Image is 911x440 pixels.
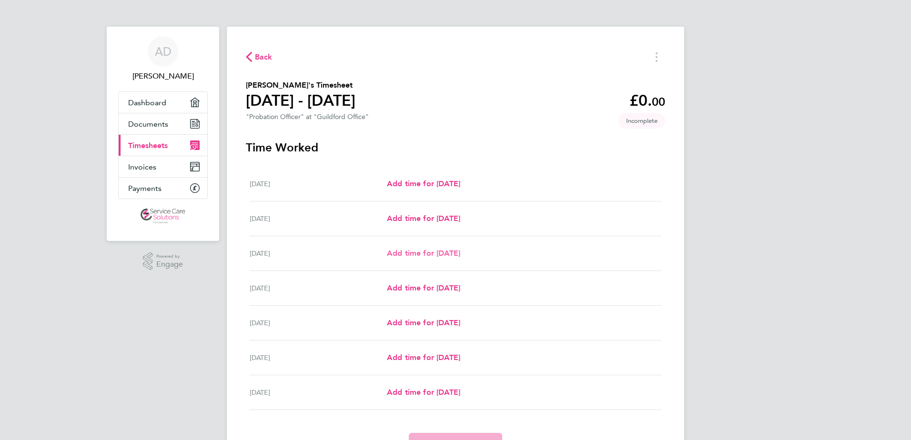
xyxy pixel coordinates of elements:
[119,113,207,134] a: Documents
[246,91,355,110] h1: [DATE] - [DATE]
[128,141,168,150] span: Timesheets
[246,51,273,63] button: Back
[155,45,172,58] span: AD
[387,352,460,363] a: Add time for [DATE]
[128,98,166,107] span: Dashboard
[156,252,183,260] span: Powered by
[246,80,355,91] h2: [PERSON_NAME]'s Timesheet
[246,113,369,121] div: "Probation Officer" at "Guildford Office"
[387,282,460,294] a: Add time for [DATE]
[652,95,665,109] span: 00
[387,179,460,188] span: Add time for [DATE]
[250,213,387,224] div: [DATE]
[387,283,460,292] span: Add time for [DATE]
[107,27,219,241] nav: Main navigation
[250,352,387,363] div: [DATE]
[618,113,665,129] span: This timesheet is Incomplete.
[128,162,156,171] span: Invoices
[255,51,273,63] span: Back
[250,282,387,294] div: [DATE]
[387,248,460,259] a: Add time for [DATE]
[648,50,665,64] button: Timesheets Menu
[128,120,168,129] span: Documents
[141,209,185,224] img: servicecare-logo-retina.png
[387,178,460,190] a: Add time for [DATE]
[387,317,460,329] a: Add time for [DATE]
[143,252,183,270] a: Powered byEngage
[118,209,208,224] a: Go to home page
[387,249,460,258] span: Add time for [DATE]
[387,387,460,398] a: Add time for [DATE]
[119,178,207,199] a: Payments
[119,135,207,156] a: Timesheets
[387,213,460,224] a: Add time for [DATE]
[387,388,460,397] span: Add time for [DATE]
[387,353,460,362] span: Add time for [DATE]
[629,91,665,110] app-decimal: £0.
[246,140,665,155] h3: Time Worked
[128,184,162,193] span: Payments
[250,387,387,398] div: [DATE]
[250,178,387,190] div: [DATE]
[119,92,207,113] a: Dashboard
[156,260,183,269] span: Engage
[387,318,460,327] span: Add time for [DATE]
[387,214,460,223] span: Add time for [DATE]
[250,248,387,259] div: [DATE]
[250,317,387,329] div: [DATE]
[119,156,207,177] a: Invoices
[118,36,208,82] a: AD[PERSON_NAME]
[118,70,208,82] span: Alicia Diyyo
